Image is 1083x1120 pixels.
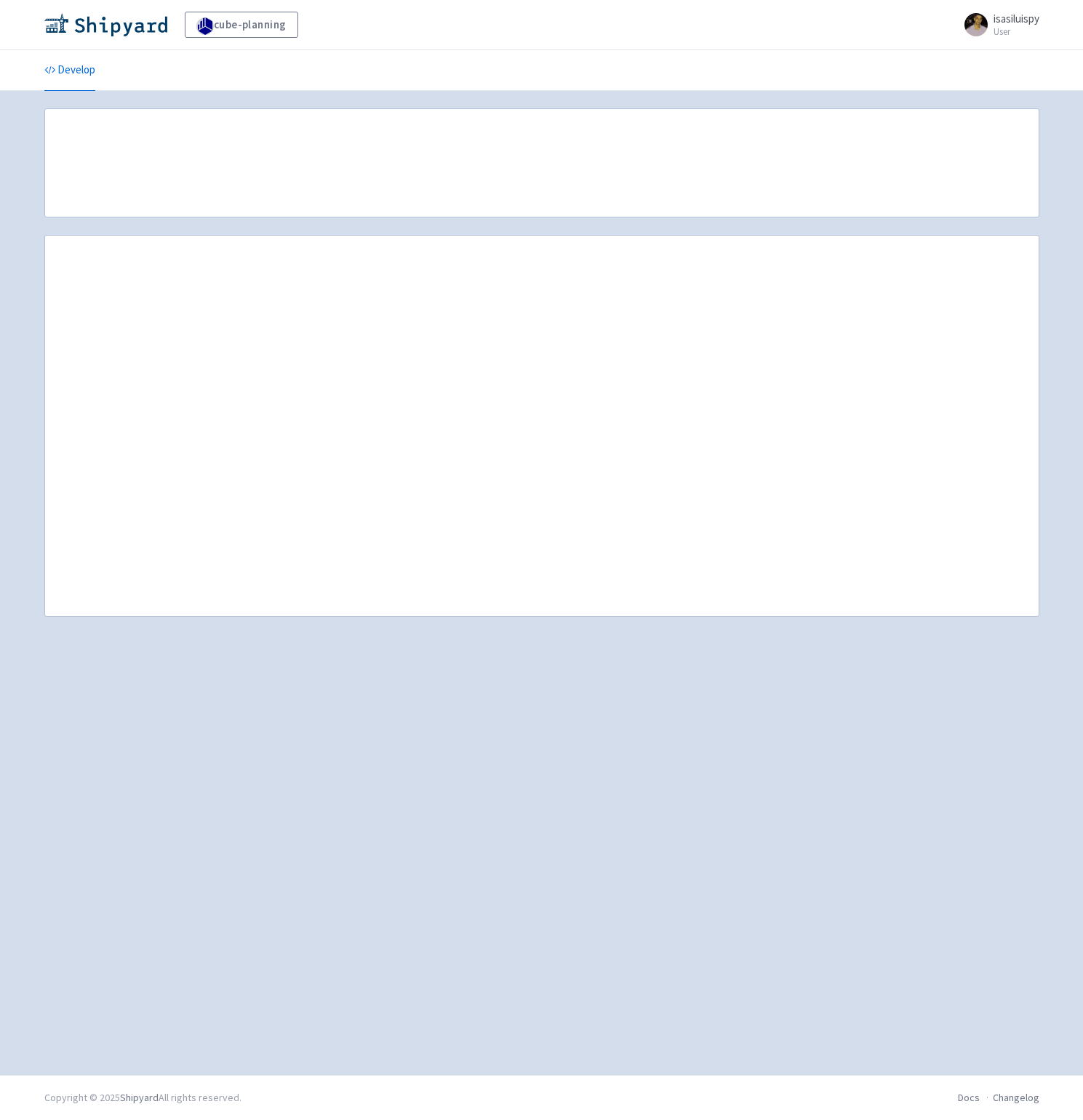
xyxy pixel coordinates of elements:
[44,50,95,91] a: Develop
[44,13,167,36] img: Shipyard logo
[994,27,1039,36] small: User
[120,1091,159,1104] a: Shipyard
[994,12,1039,25] span: isasiluispy
[993,1091,1039,1104] a: Changelog
[958,1091,980,1104] a: Docs
[956,13,1039,36] a: isasiluispy User
[44,1090,241,1105] div: Copyright © 2025 All rights reserved.
[185,12,298,38] a: cube-planning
